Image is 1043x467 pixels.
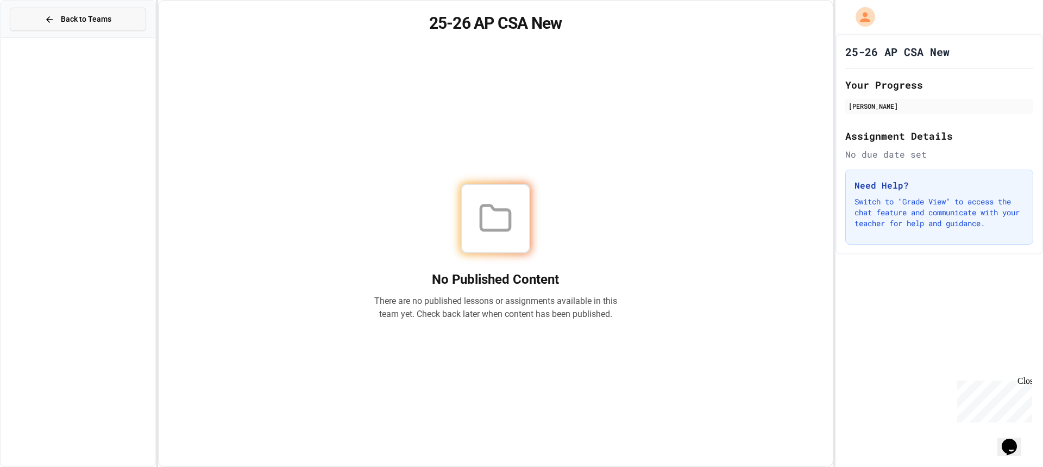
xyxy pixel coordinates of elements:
h1: 25-26 AP CSA New [845,44,950,59]
h2: Your Progress [845,77,1033,92]
p: Switch to "Grade View" to access the chat feature and communicate with your teacher for help and ... [854,196,1024,229]
span: Back to Teams [61,14,111,25]
h2: No Published Content [374,271,617,288]
div: No due date set [845,148,1033,161]
h2: Assignment Details [845,128,1033,144]
h3: Need Help? [854,179,1024,192]
p: There are no published lessons or assignments available in this team yet. Check back later when c... [374,295,617,321]
div: Chat with us now!Close [4,4,75,69]
iframe: chat widget [997,424,1032,456]
iframe: chat widget [953,376,1032,422]
div: [PERSON_NAME] [849,101,1030,111]
div: My Account [844,4,878,29]
button: Back to Teams [10,8,146,31]
h1: 25-26 AP CSA New [172,14,820,33]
